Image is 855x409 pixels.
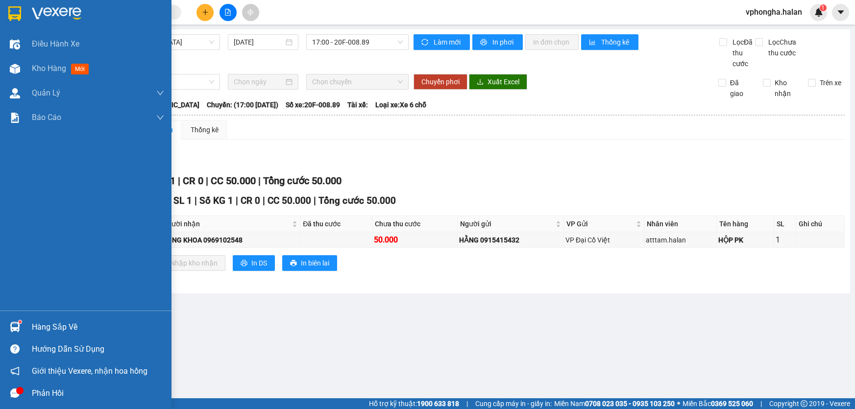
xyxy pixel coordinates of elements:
[581,34,638,50] button: bar-chartThống kê
[32,64,66,73] span: Kho hàng
[10,344,20,354] span: question-circle
[234,37,284,48] input: 15/08/2025
[10,88,20,98] img: warehouse-icon
[233,255,275,271] button: printerIn DS
[832,4,849,21] button: caret-down
[414,74,467,90] button: Chuyển phơi
[820,4,827,11] sup: 1
[776,234,794,246] div: 1
[241,260,247,267] span: printer
[19,320,22,323] sup: 1
[71,64,89,74] span: mới
[421,39,430,47] span: sync
[434,37,462,48] span: Làm mới
[32,386,164,401] div: Phản hồi
[477,78,484,86] span: download
[191,124,219,135] div: Thống kê
[816,77,845,88] span: Trên xe
[760,398,762,409] span: |
[10,322,20,332] img: warehouse-icon
[318,195,396,206] span: Tổng cước 50.000
[236,195,238,206] span: |
[156,114,164,121] span: down
[173,195,192,206] span: SL 1
[414,34,470,50] button: syncLàm mới
[312,35,403,49] span: 17:00 - 20F-008.89
[738,6,810,18] span: vphongha.halan
[814,8,823,17] img: icon-new-feature
[774,216,796,232] th: SL
[301,258,329,268] span: In biên lai
[836,8,845,17] span: caret-down
[369,398,459,409] span: Hỗ trợ kỹ thuật:
[290,260,297,267] span: printer
[717,216,774,232] th: Tên hàng
[796,216,845,232] th: Ghi chú
[589,39,597,47] span: bar-chart
[314,195,316,206] span: |
[195,195,197,206] span: |
[492,37,515,48] span: In phơi
[312,74,403,89] span: Chọn chuyến
[566,218,634,229] span: VP Gửi
[32,111,61,123] span: Báo cáo
[601,37,631,48] span: Thống kê
[286,99,340,110] span: Số xe: 20F-008.89
[32,38,79,50] span: Điều hành xe
[206,175,208,187] span: |
[251,258,267,268] span: In DS
[677,402,680,406] span: ⚪️
[801,400,807,407] span: copyright
[475,398,552,409] span: Cung cấp máy in - giấy in:
[32,320,164,335] div: Hàng sắp về
[372,216,458,232] th: Chưa thu cước
[646,235,715,245] div: atttam.halan
[10,113,20,123] img: solution-icon
[183,175,203,187] span: CR 0
[258,175,261,187] span: |
[480,39,489,47] span: printer
[711,400,753,408] strong: 0369 525 060
[241,195,260,206] span: CR 0
[821,4,825,11] span: 1
[156,89,164,97] span: down
[32,342,164,357] div: Hướng dẫn sử dụng
[10,64,20,74] img: warehouse-icon
[460,218,554,229] span: Người gửi
[10,39,20,49] img: warehouse-icon
[32,365,147,377] span: Giới thiệu Vexere, nhận hoa hồng
[199,195,233,206] span: Số KG 1
[729,37,755,69] span: Lọc Đã thu cước
[718,235,772,245] div: HỘP PK
[347,99,368,110] span: Tài xế:
[644,216,717,232] th: Nhân viên
[472,34,523,50] button: printerIn phơi
[32,87,60,99] span: Quản Lý
[247,9,254,16] span: aim
[202,9,209,16] span: plus
[466,398,468,409] span: |
[178,175,180,187] span: |
[263,175,342,187] span: Tổng cước 50.000
[417,400,459,408] strong: 1900 633 818
[8,6,21,21] img: logo-vxr
[163,218,290,229] span: Người nhận
[268,195,311,206] span: CC 50.000
[374,234,456,246] div: 50.000
[282,255,337,271] button: printerIn biên lai
[263,195,265,206] span: |
[525,34,579,50] button: In đơn chọn
[151,255,225,271] button: downloadNhập kho nhận
[726,77,756,99] span: Đã giao
[224,9,231,16] span: file-add
[10,366,20,376] span: notification
[764,37,809,58] span: Lọc Chưa thu cước
[300,216,372,232] th: Đã thu cước
[585,400,675,408] strong: 0708 023 035 - 0935 103 250
[375,99,426,110] span: Loại xe: Xe 6 chỗ
[488,76,519,87] span: Xuất Excel
[565,235,642,245] div: VP Đại Cồ Việt
[196,4,214,21] button: plus
[211,175,256,187] span: CC 50.000
[10,388,20,398] span: message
